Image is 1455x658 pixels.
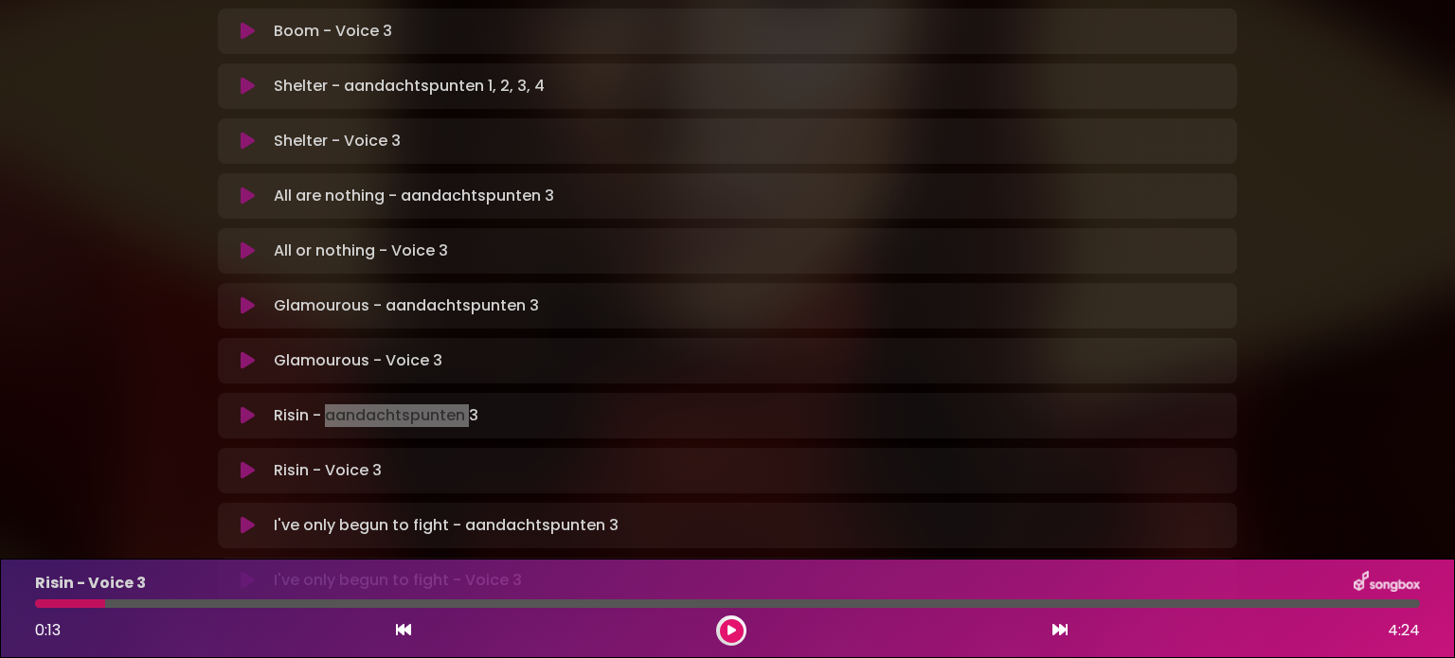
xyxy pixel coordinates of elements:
p: Glamourous - aandachtspunten 3 [274,294,539,317]
p: Boom - Voice 3 [274,20,392,43]
p: I've only begun to fight - aandachtspunten 3 [274,514,619,537]
p: Risin - Voice 3 [274,459,382,482]
span: 0:13 [35,619,61,641]
p: Shelter - Voice 3 [274,130,401,152]
p: Risin - Voice 3 [35,572,146,595]
p: Glamourous - Voice 3 [274,349,442,372]
p: All or nothing - Voice 3 [274,240,448,262]
p: All are nothing - aandachtspunten 3 [274,185,554,207]
span: 4:24 [1388,619,1420,642]
img: songbox-logo-white.png [1354,571,1420,596]
p: Risin - aandachtspunten 3 [274,404,478,427]
p: Shelter - aandachtspunten 1, 2, 3, 4 [274,75,545,98]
